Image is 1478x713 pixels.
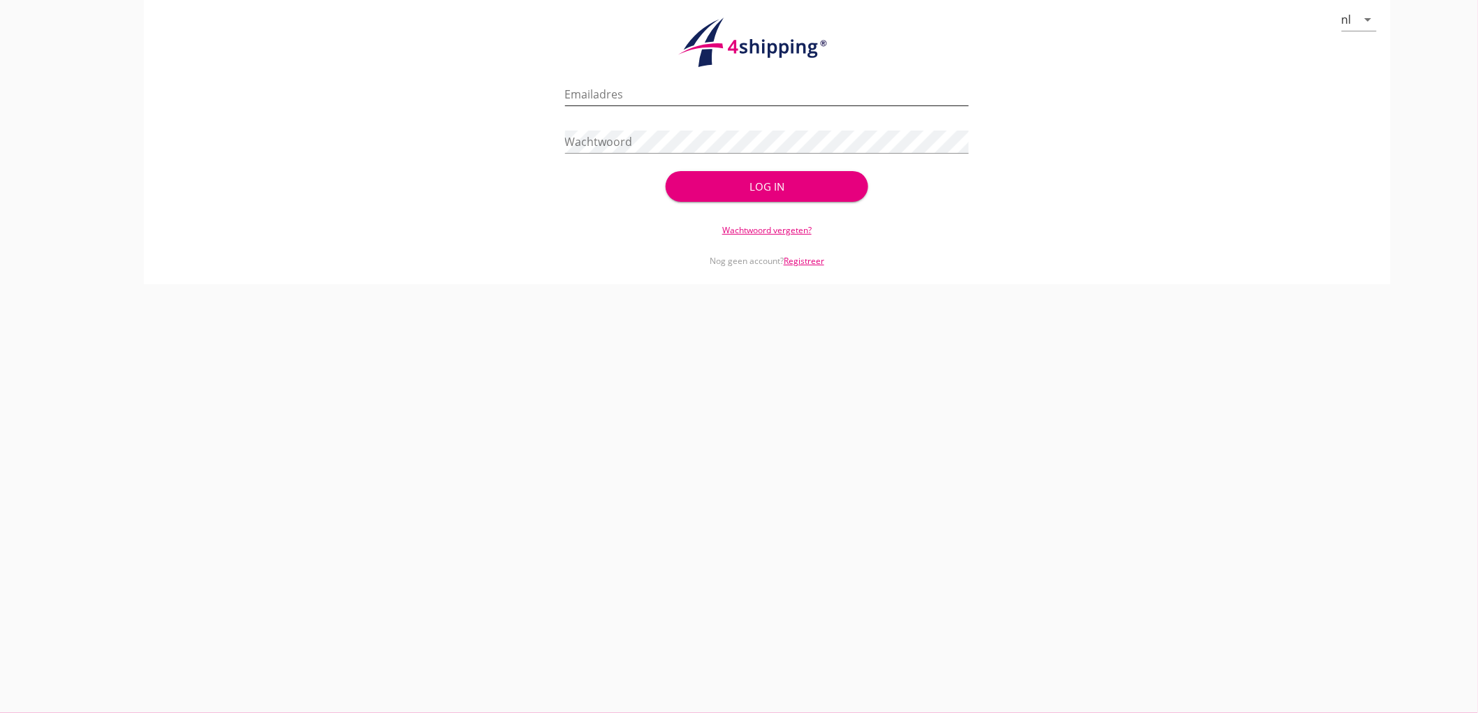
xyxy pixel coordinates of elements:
img: logo.1f945f1d.svg [676,17,858,68]
div: Log in [688,179,845,195]
div: nl [1342,13,1352,26]
input: Emailadres [565,83,970,105]
a: Wachtwoord vergeten? [722,224,812,236]
div: Nog geen account? [565,237,970,267]
i: arrow_drop_down [1360,11,1377,28]
button: Log in [666,171,868,202]
a: Registreer [784,255,824,267]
